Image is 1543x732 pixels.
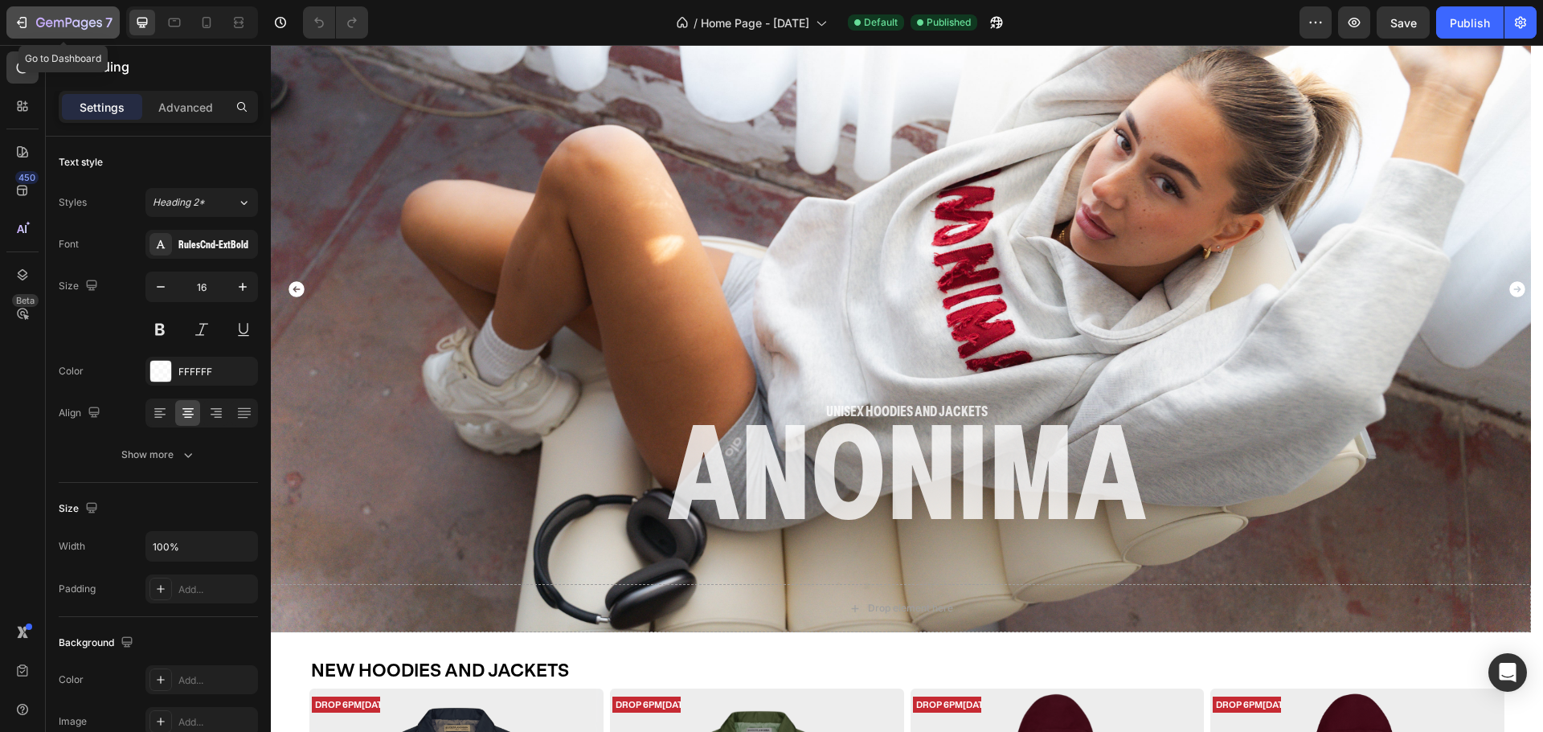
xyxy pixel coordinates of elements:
[59,440,258,469] button: Show more
[59,714,87,729] div: Image
[178,583,254,597] div: Add...
[39,613,1234,637] h2: NEW HOODIES AND JACKETS
[942,652,1010,668] pre: DROP 6PM[DATE]
[145,188,258,217] button: Heading 2*
[146,532,257,561] input: Auto
[178,365,254,379] div: FFFFFF
[864,15,898,30] span: Default
[178,673,254,688] div: Add...
[59,582,96,596] div: Padding
[153,195,205,210] span: Heading 2*
[12,294,39,307] div: Beta
[158,99,213,116] p: Advanced
[59,673,84,687] div: Color
[121,447,196,463] div: Show more
[59,498,101,520] div: Size
[59,403,104,424] div: Align
[1390,16,1417,30] span: Save
[59,539,85,554] div: Width
[59,276,101,297] div: Size
[6,6,120,39] button: 7
[1488,653,1527,692] div: Open Intercom Messenger
[701,14,809,31] span: Home Page - [DATE]
[59,237,79,251] div: Font
[178,238,254,252] div: RulesCnd-ExtBold
[80,99,125,116] p: Settings
[271,45,1543,732] iframe: Design area
[1450,14,1490,31] div: Publish
[303,6,368,39] div: Undo/Redo
[59,195,87,210] div: Styles
[1377,6,1430,39] button: Save
[59,632,137,654] div: Background
[927,15,971,30] span: Published
[178,715,254,730] div: Add...
[1234,231,1259,257] button: Carousel Next Arrow
[1436,6,1504,39] button: Publish
[41,652,109,668] pre: DROP 6PM[DATE]
[15,171,39,184] div: 450
[642,652,710,668] pre: DROP 6PM[DATE]
[694,14,698,31] span: /
[342,652,410,668] pre: DROP 6PM[DATE]
[78,57,252,76] p: Heading
[59,364,84,378] div: Color
[105,13,113,32] p: 7
[59,155,103,170] div: Text style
